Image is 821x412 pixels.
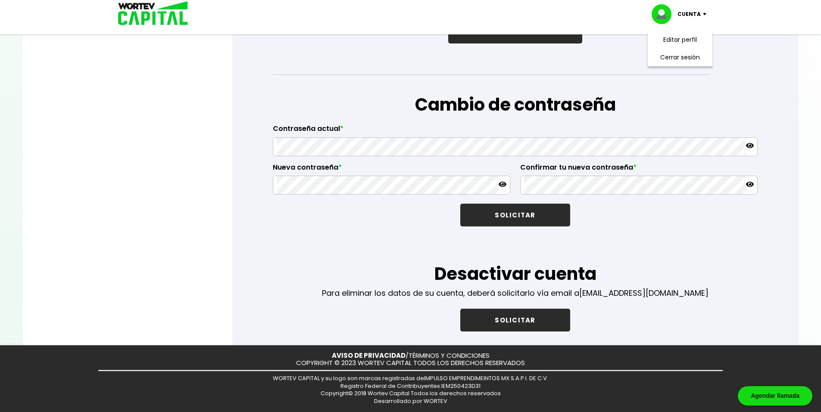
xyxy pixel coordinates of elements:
a: AVISO DE PRIVACIDAD [332,351,406,360]
a: [EMAIL_ADDRESS][DOMAIN_NAME] [579,288,709,298]
p: Para eliminar los datos de su cuenta, deberá solicitarlo vía email a [322,287,709,300]
label: Nueva contraseña [273,163,510,176]
label: Confirmar tu nueva contraseña [520,163,758,176]
span: WORTEV CAPITAL y su logo son marcas registradas de IMPULSO EMPRENDIMEINTOS MX S.A.P.I. DE C.V. [273,374,548,382]
img: icon-down [701,13,712,15]
li: Cerrar sesión [646,49,715,66]
p: COPYRIGHT © 2023 WORTEV CAPITAL TODOS LOS DERECHOS RESERVADOS [296,359,525,367]
button: SOLICITAR [460,309,570,331]
a: Editar perfil [663,35,697,44]
div: Agendar llamada [738,386,812,406]
p: / [332,352,490,359]
h1: Cambio de contraseña [273,92,758,118]
p: Cuenta [677,8,701,21]
button: SOLICITAR [460,204,570,226]
label: Contraseña actual [273,124,758,137]
span: Copyright© 2018 Wortev Capital Todos los derechos reservados [321,389,501,397]
span: Desarrollado por WORTEV [374,397,447,405]
a: TÉRMINOS Y CONDICIONES [409,351,490,360]
span: Registro Federal de Contribuyentes: IEM250423D31 [340,382,481,390]
h1: Desactivar cuenta [322,261,709,287]
img: profile-image [652,4,677,24]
